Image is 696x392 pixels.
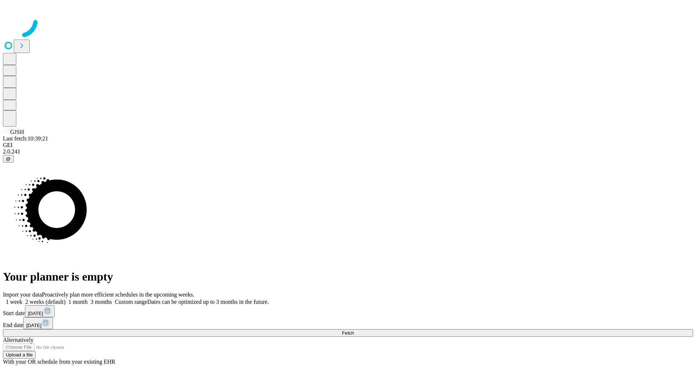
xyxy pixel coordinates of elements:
[69,299,88,305] span: 1 month
[91,299,112,305] span: 3 months
[42,291,194,298] span: Proactively plan more efficient schedules in the upcoming weeks.
[6,299,22,305] span: 1 week
[3,135,48,142] span: Last fetch: 10:39:21
[10,129,24,135] span: GJSH
[3,148,693,155] div: 2.0.241
[3,155,14,163] button: @
[26,323,41,328] span: [DATE]
[3,317,693,329] div: End date
[3,359,115,365] span: With your OR schedule from your existing EHR
[3,270,693,283] h1: Your planner is empty
[3,351,36,359] button: Upload a file
[25,305,55,317] button: [DATE]
[115,299,147,305] span: Custom range
[3,305,693,317] div: Start date
[3,337,33,343] span: Alternatively
[25,299,66,305] span: 2 weeks (default)
[3,142,693,148] div: GEI
[147,299,269,305] span: Dates can be optimized up to 3 months in the future.
[28,311,43,316] span: [DATE]
[6,156,11,162] span: @
[3,291,42,298] span: Import your data
[3,329,693,337] button: Fetch
[23,317,53,329] button: [DATE]
[342,330,354,336] span: Fetch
